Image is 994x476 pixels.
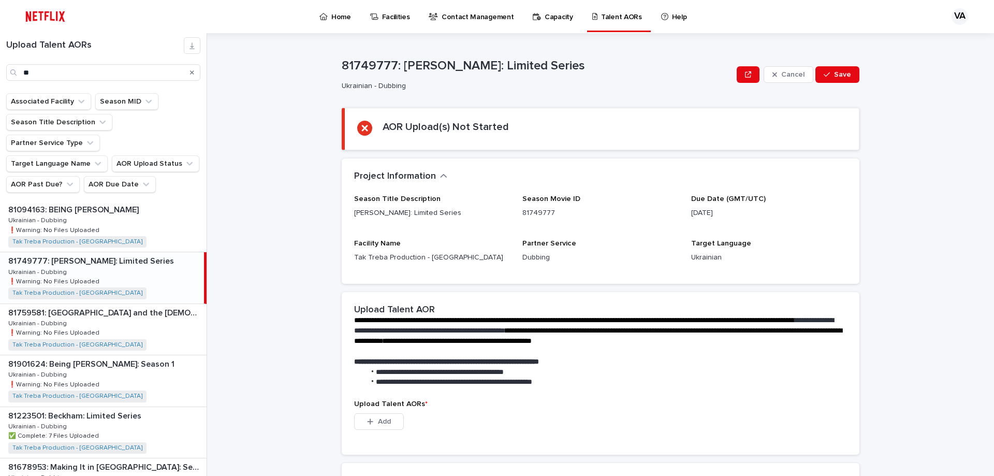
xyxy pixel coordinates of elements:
[354,400,428,408] span: Upload Talent AORs
[354,413,404,430] button: Add
[691,208,847,219] p: [DATE]
[834,71,851,78] span: Save
[6,114,112,131] button: Season Title Description
[952,8,968,25] div: VA
[8,357,177,369] p: 81901624: Being [PERSON_NAME]: Season 1
[112,155,199,172] button: AOR Upload Status
[522,252,678,263] p: Dubbing
[354,208,510,219] p: [PERSON_NAME]: Limited Series
[522,240,576,247] span: Partner Service
[354,171,447,182] button: Project Information
[354,240,401,247] span: Facility Name
[12,444,142,452] a: Tak Treba Production - [GEOGRAPHIC_DATA]
[8,254,176,266] p: 81749777: [PERSON_NAME]: Limited Series
[691,252,847,263] p: Ukrainian
[815,66,859,83] button: Save
[691,240,751,247] span: Target Language
[764,66,813,83] button: Cancel
[6,93,91,110] button: Associated Facility
[342,82,728,91] p: Ukrainian - Dubbing
[84,176,156,193] button: AOR Due Date
[354,252,510,263] p: Tak Treba Production - [GEOGRAPHIC_DATA]
[342,59,733,74] p: 81749777: [PERSON_NAME]: Limited Series
[8,306,204,318] p: 81759581: Berlin and the Lady with an Ermine: Season 1
[8,318,69,327] p: Ukrainian - Dubbing
[12,238,142,246] a: Tak Treba Production - [GEOGRAPHIC_DATA]
[8,379,101,388] p: ❗️Warning: No Files Uploaded
[8,460,204,472] p: 81678953: Making It in [GEOGRAPHIC_DATA]: Season 1
[12,393,142,400] a: Tak Treba Production - [GEOGRAPHIC_DATA]
[6,40,184,51] h1: Upload Talent AORs
[95,93,158,110] button: Season MID
[383,121,509,133] h2: AOR Upload(s) Not Started
[8,430,101,440] p: ✅ Complete: 7 Files Uploaded
[8,276,101,285] p: ❗️Warning: No Files Uploaded
[8,225,101,234] p: ❗️Warning: No Files Uploaded
[354,195,441,203] span: Season Title Description
[8,215,69,224] p: Ukrainian - Dubbing
[354,305,435,316] h2: Upload Talent AOR
[6,176,80,193] button: AOR Past Due?
[354,171,436,182] h2: Project Information
[8,421,69,430] p: Ukrainian - Dubbing
[8,327,101,337] p: ❗️Warning: No Files Uploaded
[522,208,678,219] p: 81749777
[378,418,391,425] span: Add
[522,195,580,203] span: Season Movie ID
[8,203,141,215] p: 81094163: BEING [PERSON_NAME]
[781,71,805,78] span: Cancel
[8,369,69,379] p: Ukrainian - Dubbing
[12,290,142,297] a: Tak Treba Production - [GEOGRAPHIC_DATA]
[691,195,766,203] span: Due Date (GMT/UTC)
[8,267,69,276] p: Ukrainian - Dubbing
[6,155,108,172] button: Target Language Name
[21,6,70,27] img: ifQbXi3ZQGMSEF7WDB7W
[6,135,100,151] button: Partner Service Type
[12,341,142,349] a: Tak Treba Production - [GEOGRAPHIC_DATA]
[8,409,143,421] p: 81223501: Beckham: Limited Series
[6,64,200,81] input: Search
